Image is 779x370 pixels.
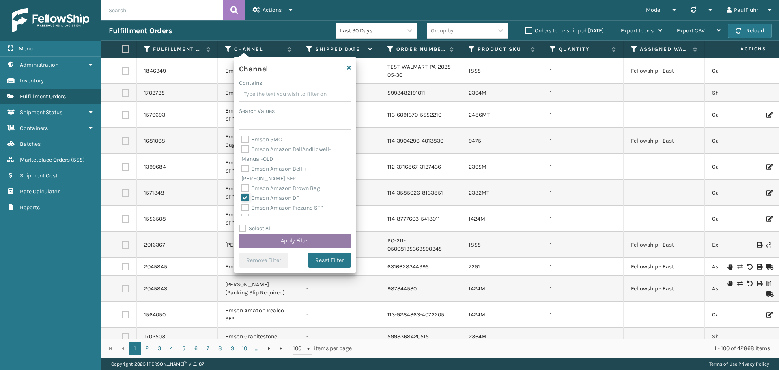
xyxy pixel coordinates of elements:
a: 2364M [469,333,486,340]
td: 1 [542,276,624,302]
i: Edit [766,164,771,170]
td: Emson Granitestone [218,258,299,276]
a: 2016367 [144,241,165,249]
a: 1576693 [144,111,165,119]
td: 1 [542,206,624,232]
input: Type the text you wish to filter on [239,87,351,102]
a: 1 [129,342,141,355]
a: 1702725 [144,89,165,97]
a: 1424M [469,285,485,292]
td: 1 [542,154,624,180]
a: 1702503 [144,333,165,341]
td: Fellowship - East [624,276,705,302]
label: Emson 5MC [241,136,282,143]
i: On Hold [727,281,732,286]
a: Privacy Policy [738,361,769,367]
td: 1 [542,84,624,102]
td: - [299,328,380,346]
h3: Fulfillment Orders [109,26,172,36]
td: Emson Amazon Realco SFP [218,154,299,180]
span: Inventory [20,77,44,84]
i: Change shipping [737,264,742,270]
label: Emson Amazon Realco SFP [241,214,321,221]
a: 6316628344995 [387,263,429,271]
a: 2486MT [469,111,490,118]
i: Print Packing Slip [766,281,771,286]
td: Fellowship - East [624,58,705,84]
label: Emson Amazon Piezano SFP [241,204,323,211]
a: 1846949 [144,67,166,75]
i: Mark as Shipped [766,291,771,297]
td: 1 [542,180,624,206]
a: 2365M [469,163,486,170]
td: Emson Amazon Brown Bag [218,128,299,154]
i: Mark as Shipped [766,264,771,270]
a: 1424M [469,215,485,222]
a: 1571348 [144,189,164,197]
a: 1556508 [144,215,166,223]
span: ( 555 ) [71,156,85,163]
td: Emson Amazon Realco SFP [218,102,299,128]
div: | [709,358,769,370]
span: Fulfillment Orders [20,93,66,100]
i: On Hold [727,264,732,270]
h4: Channel [239,62,268,74]
span: Marketplace Orders [20,156,70,163]
a: 987344530 [387,285,417,293]
label: Shipped Date [315,45,364,53]
label: Search Values [239,107,275,115]
a: 114-3904296-4013830 [387,137,443,145]
td: [PERSON_NAME] (Packing Slip Required) [218,276,299,302]
a: 1681068 [144,137,165,145]
a: 114-3585026-8133851 [387,189,443,197]
span: Shipment Cost [20,172,58,179]
td: Emson Granitestone [218,328,299,346]
label: Quantity [559,45,608,53]
span: Go to the next page [266,345,272,352]
a: 2 [141,342,153,355]
span: Reports [20,204,40,211]
i: Void Label [747,264,752,270]
div: Group by [431,26,454,35]
a: 7 [202,342,214,355]
label: Orders to be shipped [DATE] [525,27,604,34]
a: 6 [190,342,202,355]
td: 1 [542,302,624,328]
a: PO-211-05008195369590245 [387,237,454,253]
a: 1564050 [144,311,166,319]
td: 1 [542,128,624,154]
span: Shipment Status [20,109,62,116]
label: Emson Amazon BellAndHowell-Manual-OLD [241,146,331,162]
i: Void Label [747,281,752,286]
td: [PERSON_NAME] [218,232,299,258]
a: 114-8777603-5413011 [387,215,440,223]
a: 1855 [469,241,481,248]
a: 9 [226,342,239,355]
td: Fellowship - East [624,258,705,276]
td: Fellowship - East [624,232,705,258]
a: 1424M [469,311,485,318]
span: items per page [293,342,352,355]
button: Apply Filter [239,234,351,248]
a: 113-9284363-4072205 [387,311,444,319]
i: Print Label [757,242,762,248]
a: 2045843 [144,285,167,293]
label: Assigned Warehouse [640,45,689,53]
span: Actions [263,6,282,13]
td: 1 [542,232,624,258]
a: 9475 [469,137,481,144]
span: 100 [293,344,305,353]
i: Change shipping [737,281,742,286]
span: Rate Calculator [20,188,60,195]
label: Channel [234,45,283,53]
img: logo [12,8,89,32]
button: Reset Filter [308,253,351,268]
a: 112-3716867-3127436 [387,163,441,171]
a: Go to the last page [275,342,287,355]
a: TEST-WALMART-PA-2025-05-30 [387,63,454,79]
a: 2332MT [469,189,489,196]
i: Print Label [757,264,762,270]
td: Emson Amazon Realco SFP [218,206,299,232]
a: 5993368420515 [387,333,429,341]
button: Remove Filter [239,253,288,268]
